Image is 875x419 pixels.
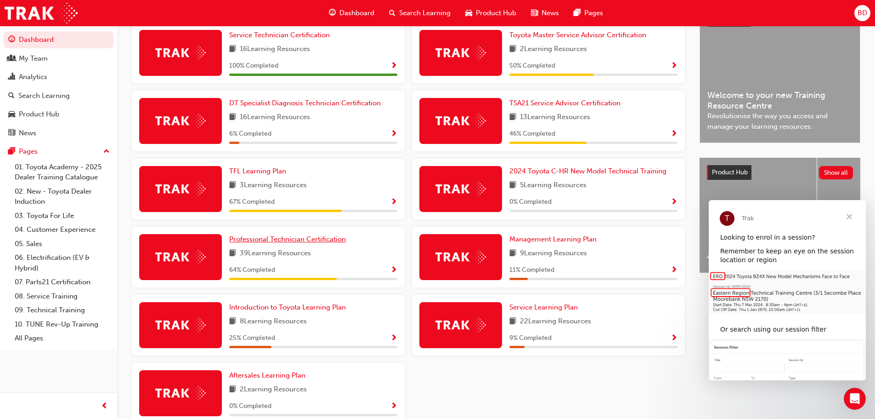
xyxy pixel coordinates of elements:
[229,384,236,396] span: book-icon
[509,248,516,259] span: book-icon
[229,316,236,327] span: book-icon
[509,61,555,71] span: 50 % Completed
[229,265,275,276] span: 64 % Completed
[671,266,677,275] span: Show Progress
[155,114,206,128] img: Trak
[435,114,486,128] img: Trak
[390,198,397,207] span: Show Progress
[229,61,278,71] span: 100 % Completed
[8,129,15,138] span: news-icon
[19,109,59,120] div: Product Hub
[435,318,486,332] img: Trak
[707,165,853,180] a: Product HubShow all
[509,316,516,327] span: book-icon
[390,196,397,208] button: Show Progress
[382,4,458,23] a: search-iconSearch Learning
[229,99,381,107] span: DT Specialist Diagnosis Technician Certification
[229,248,236,259] span: book-icon
[229,401,271,412] span: 0 % Completed
[707,111,852,132] span: Revolutionise the way you access and manage your learning resources.
[240,180,307,191] span: 3 Learning Resources
[390,60,397,72] button: Show Progress
[390,128,397,140] button: Show Progress
[671,128,677,140] button: Show Progress
[229,167,286,175] span: TFL Learning Plan
[509,112,516,123] span: book-icon
[671,60,677,72] button: Show Progress
[509,234,600,245] a: Management Learning Plan
[4,50,113,67] a: My Team
[509,265,554,276] span: 11 % Completed
[700,4,860,143] a: Latest NewsShow allWelcome to your new Training Resource CentreRevolutionise the way you access a...
[229,180,236,191] span: book-icon
[465,7,472,19] span: car-icon
[229,235,346,243] span: Professional Technician Certification
[4,143,113,160] button: Pages
[229,166,290,177] a: TFL Learning Plan
[229,197,275,207] span: 67 % Completed
[4,31,113,48] a: Dashboard
[11,160,113,184] a: 01. Toyota Academy - 2025 Dealer Training Catalogue
[229,112,236,123] span: book-icon
[240,44,310,55] span: 16 Learning Resources
[509,129,555,139] span: 46 % Completed
[229,371,305,379] span: Aftersales Learning Plan
[389,7,395,19] span: search-icon
[671,130,677,138] span: Show Progress
[11,275,113,289] a: 07. Parts21 Certification
[435,46,486,60] img: Trak
[700,158,817,273] a: 4x4 and Towing
[520,112,590,123] span: 13 Learning Resources
[8,110,15,119] span: car-icon
[709,200,866,380] iframe: Intercom live chat message
[390,264,397,276] button: Show Progress
[542,8,559,18] span: News
[8,36,15,44] span: guage-icon
[509,235,597,243] span: Management Learning Plan
[155,386,206,400] img: Trak
[390,401,397,412] button: Show Progress
[574,7,581,19] span: pages-icon
[229,30,333,40] a: Service Technician Certification
[509,197,552,207] span: 0 % Completed
[671,62,677,70] span: Show Progress
[229,234,350,245] a: Professional Technician Certification
[520,248,587,259] span: 9 Learning Resources
[240,384,307,396] span: 2 Learning Resources
[520,44,587,55] span: 2 Learning Resources
[4,106,113,123] a: Product Hub
[229,303,346,311] span: Introduction to Toyota Learning Plan
[229,333,275,344] span: 25 % Completed
[4,125,113,142] a: News
[399,8,451,18] span: Search Learning
[19,128,36,138] div: News
[229,302,350,313] a: Introduction to Toyota Learning Plan
[520,180,587,191] span: 5 Learning Resources
[390,130,397,138] span: Show Progress
[339,8,374,18] span: Dashboard
[5,3,78,23] img: Trak
[8,148,15,156] span: pages-icon
[229,31,330,39] span: Service Technician Certification
[509,31,646,39] span: Toyota Master Service Advisor Certification
[671,198,677,207] span: Show Progress
[390,266,397,275] span: Show Progress
[155,318,206,332] img: Trak
[155,250,206,264] img: Trak
[11,331,113,345] a: All Pages
[8,55,15,63] span: people-icon
[509,30,650,40] a: Toyota Master Service Advisor Certification
[240,112,310,123] span: 16 Learning Resources
[11,317,113,332] a: 10. TUNE Rev-Up Training
[509,99,621,107] span: TSA21 Service Advisor Certification
[390,333,397,344] button: Show Progress
[19,146,38,157] div: Pages
[240,248,311,259] span: 39 Learning Resources
[19,53,48,64] div: My Team
[390,62,397,70] span: Show Progress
